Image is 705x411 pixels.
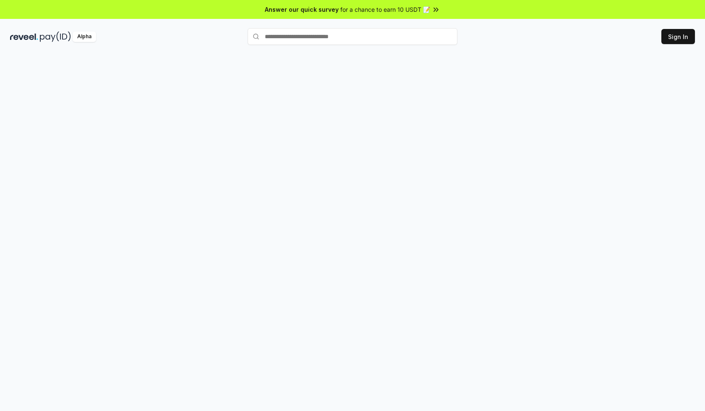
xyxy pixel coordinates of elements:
[40,31,71,42] img: pay_id
[10,31,38,42] img: reveel_dark
[340,5,430,14] span: for a chance to earn 10 USDT 📝
[265,5,339,14] span: Answer our quick survey
[73,31,96,42] div: Alpha
[661,29,695,44] button: Sign In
